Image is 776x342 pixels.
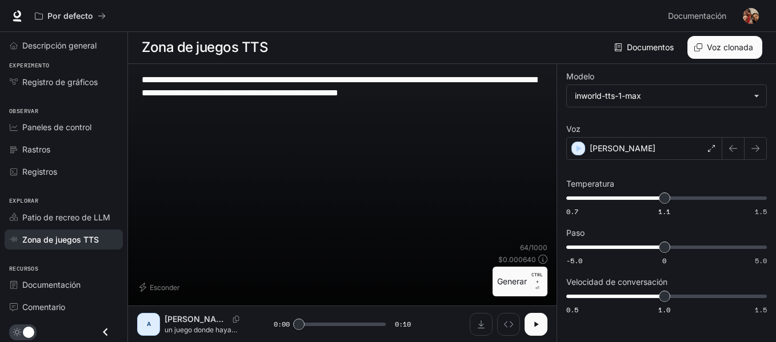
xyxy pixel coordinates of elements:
a: Rastros [5,139,123,159]
button: Esconder [137,278,185,296]
font: Documentación [22,280,81,289]
font: Registro de gráficos [22,77,98,87]
div: inworld-tts-1-max [567,85,766,107]
font: Recursos [9,265,38,272]
font: 0:00 [274,319,290,329]
font: CTRL + [531,272,543,284]
img: Avatar de usuario [743,8,759,24]
font: Esconder [150,283,180,292]
font: Documentación [668,11,726,21]
font: A [147,320,151,327]
span: Alternar modo oscuro [23,325,34,338]
font: Zona de juegos TTS [22,235,99,244]
font: Generar [497,276,527,286]
button: Voz clonada [687,36,762,59]
button: Inspeccionar [497,313,520,336]
font: 0.7 [566,207,578,216]
button: GenerarCTRL +⏎ [493,267,547,296]
font: Zona de juegos TTS [142,39,268,55]
font: Experimento [9,62,49,69]
button: Avatar de usuario [739,5,762,27]
a: Descripción general [5,35,123,55]
font: inworld-tts-1-max [575,91,641,100]
font: Por defecto [47,11,93,21]
font: Velocidad de conversación [566,277,667,287]
font: 1.5 [755,305,767,315]
font: Observar [9,107,38,115]
button: Copiar ID de voz [228,316,244,323]
font: 1.0 [658,305,670,315]
font: Patio de recreo de LLM [22,212,110,222]
font: Registros [22,167,57,176]
font: 0:10 [395,319,411,329]
a: Patio de recreo de LLM [5,207,123,227]
font: Paneles de control [22,122,91,132]
a: Zona de juegos TTS [5,230,123,250]
font: Rastros [22,144,50,154]
a: Documentación [663,5,735,27]
font: ⏎ [535,285,539,291]
font: Modelo [566,71,594,81]
button: Descargar audio [470,313,493,336]
font: 0 [662,256,666,265]
font: Voz [566,124,581,134]
font: Explorar [9,197,38,204]
font: 1.1 [658,207,670,216]
a: Registros [5,162,123,182]
font: Paso [566,228,585,238]
a: Documentos [612,36,678,59]
a: Registro de gráficos [5,72,123,92]
font: Voz clonada [707,42,753,52]
a: Paneles de control [5,117,123,137]
font: Documentos [627,42,674,52]
font: 5.0 [755,256,767,265]
a: Documentación [5,275,123,295]
a: Comentario [5,297,123,317]
font: Temperatura [566,179,614,188]
font: 1.5 [755,207,767,216]
button: Todos los espacios de trabajo [30,5,111,27]
font: [PERSON_NAME] [590,143,655,153]
font: -5.0 [566,256,582,265]
font: Descripción general [22,41,97,50]
font: 0.5 [566,305,578,315]
font: Comentario [22,302,65,312]
font: [PERSON_NAME] [165,314,231,324]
